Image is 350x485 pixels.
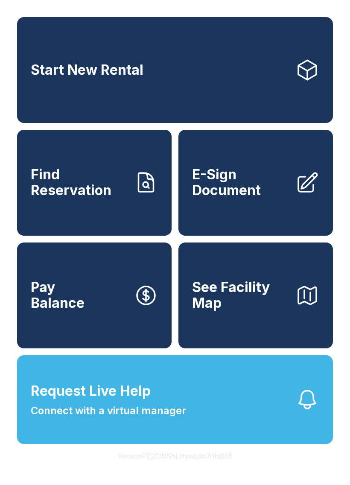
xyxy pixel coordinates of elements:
span: Find Reservation [31,167,127,198]
a: PayBalance [17,242,172,348]
span: E-Sign Document [192,167,289,198]
span: Pay Balance [31,280,85,311]
a: Start New Rental [17,17,333,123]
span: Connect with a virtual manager [31,403,186,418]
button: See Facility Map [178,242,333,348]
a: Find Reservation [17,130,172,236]
button: Request Live HelpConnect with a virtual manager [17,355,333,444]
span: See Facility Map [192,280,289,311]
span: Request Live Help [31,381,151,401]
a: E-Sign Document [178,130,333,236]
span: Start New Rental [31,62,143,78]
button: VersionPE2CWShLHxwLdo7nhiB05 [111,444,239,468]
